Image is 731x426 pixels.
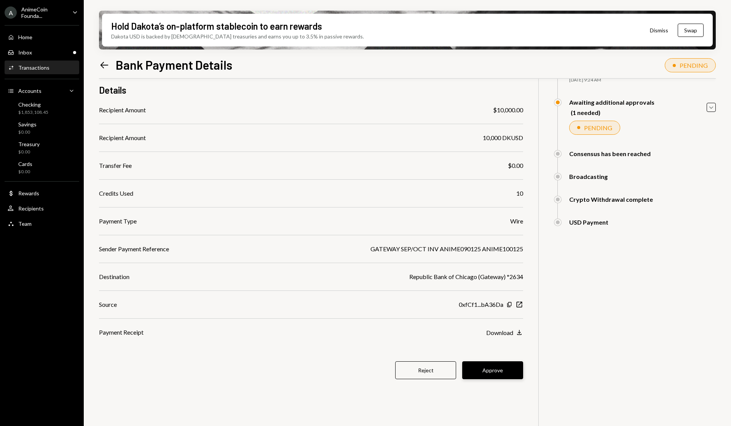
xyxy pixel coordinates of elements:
[462,361,523,379] button: Approve
[21,6,66,19] div: AnimeCoin Founda...
[5,6,17,19] div: A
[370,244,523,254] div: GATEWAY SEP/OCT INV ANIME090125 ANIME100125
[5,119,79,137] a: Savings$0.00
[18,49,32,56] div: Inbox
[5,30,79,44] a: Home
[5,217,79,230] a: Team
[116,57,232,72] h1: Bank Payment Details
[18,101,48,108] div: Checking
[493,105,523,115] div: $10,000.00
[409,272,523,281] div: Republic Bank of Chicago (Gateway) *2634
[510,217,523,226] div: Wire
[18,220,32,227] div: Team
[5,186,79,200] a: Rewards
[99,300,117,309] div: Source
[99,105,146,115] div: Recipient Amount
[99,189,133,198] div: Credits Used
[18,190,39,196] div: Rewards
[18,161,32,167] div: Cards
[111,32,364,40] div: Dakota USD is backed by [DEMOGRAPHIC_DATA] treasuries and earns you up to 3.5% in passive rewards.
[18,169,32,175] div: $0.00
[18,109,48,116] div: $1,853,108.45
[99,272,129,281] div: Destination
[678,24,704,37] button: Swap
[680,62,708,69] div: PENDING
[99,161,132,170] div: Transfer Fee
[584,124,612,131] div: PENDING
[569,77,716,83] div: [DATE] 9:24 AM
[18,88,41,94] div: Accounts
[5,99,79,117] a: Checking$1,853,108.45
[569,173,608,180] div: Broadcasting
[99,244,169,254] div: Sender Payment Reference
[99,133,146,142] div: Recipient Amount
[5,45,79,59] a: Inbox
[18,149,40,155] div: $0.00
[571,109,654,116] div: (1 needed)
[99,217,137,226] div: Payment Type
[5,84,79,97] a: Accounts
[516,189,523,198] div: 10
[18,141,40,147] div: Treasury
[99,84,126,96] h3: Details
[111,20,322,32] div: Hold Dakota’s on-platform stablecoin to earn rewards
[5,158,79,177] a: Cards$0.00
[395,361,456,379] button: Reject
[18,121,37,128] div: Savings
[640,21,678,39] button: Dismiss
[18,64,49,71] div: Transactions
[483,133,523,142] div: 10,000 DKUSD
[508,161,523,170] div: $0.00
[99,328,144,337] div: Payment Receipt
[569,150,651,157] div: Consensus has been reached
[18,205,44,212] div: Recipients
[459,300,503,309] div: 0xfCf1...bA36Da
[5,201,79,215] a: Recipients
[18,129,37,136] div: $0.00
[18,34,32,40] div: Home
[569,196,653,203] div: Crypto Withdrawal complete
[569,219,608,226] div: USD Payment
[486,329,523,337] button: Download
[569,99,654,106] div: Awaiting additional approvals
[486,329,513,336] div: Download
[5,61,79,74] a: Transactions
[5,139,79,157] a: Treasury$0.00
